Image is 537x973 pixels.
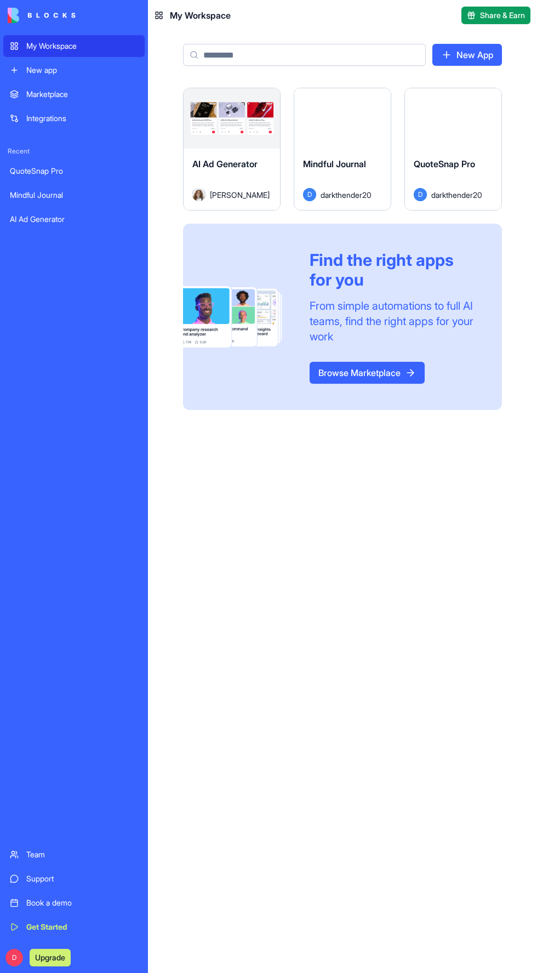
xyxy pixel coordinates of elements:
[26,873,138,884] div: Support
[3,892,145,914] a: Book a demo
[26,921,138,932] div: Get Started
[404,88,502,210] a: QuoteSnap ProDdarkthender20
[8,8,76,23] img: logo
[26,65,138,76] div: New app
[183,88,281,210] a: AI Ad GeneratorAvatar[PERSON_NAME]
[3,916,145,938] a: Get Started
[10,214,138,225] div: AI Ad Generator
[3,868,145,890] a: Support
[431,189,482,201] span: darkthender20
[26,113,138,124] div: Integrations
[310,250,476,289] div: Find the right apps for you
[26,89,138,100] div: Marketplace
[414,188,427,201] span: D
[10,190,138,201] div: Mindful Journal
[5,949,23,966] span: D
[3,160,145,182] a: QuoteSnap Pro
[10,166,138,177] div: QuoteSnap Pro
[183,286,292,348] img: Frame_181_egmpey.png
[3,59,145,81] a: New app
[294,88,391,210] a: Mindful JournalDdarkthender20
[192,188,205,201] img: Avatar
[3,107,145,129] a: Integrations
[414,158,475,169] span: QuoteSnap Pro
[3,35,145,57] a: My Workspace
[321,189,372,201] span: darkthender20
[30,952,71,963] a: Upgrade
[26,41,138,52] div: My Workspace
[30,949,71,966] button: Upgrade
[310,362,425,384] a: Browse Marketplace
[461,7,530,24] button: Share & Earn
[3,147,145,156] span: Recent
[192,158,258,169] span: AI Ad Generator
[3,208,145,230] a: AI Ad Generator
[303,158,366,169] span: Mindful Journal
[303,188,316,201] span: D
[3,83,145,105] a: Marketplace
[432,44,502,66] a: New App
[26,897,138,908] div: Book a demo
[26,849,138,860] div: Team
[480,10,525,21] span: Share & Earn
[170,9,231,22] span: My Workspace
[210,189,262,201] span: [PERSON_NAME]
[3,184,145,206] a: Mindful Journal
[3,844,145,866] a: Team
[310,298,476,344] div: From simple automations to full AI teams, find the right apps for your work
